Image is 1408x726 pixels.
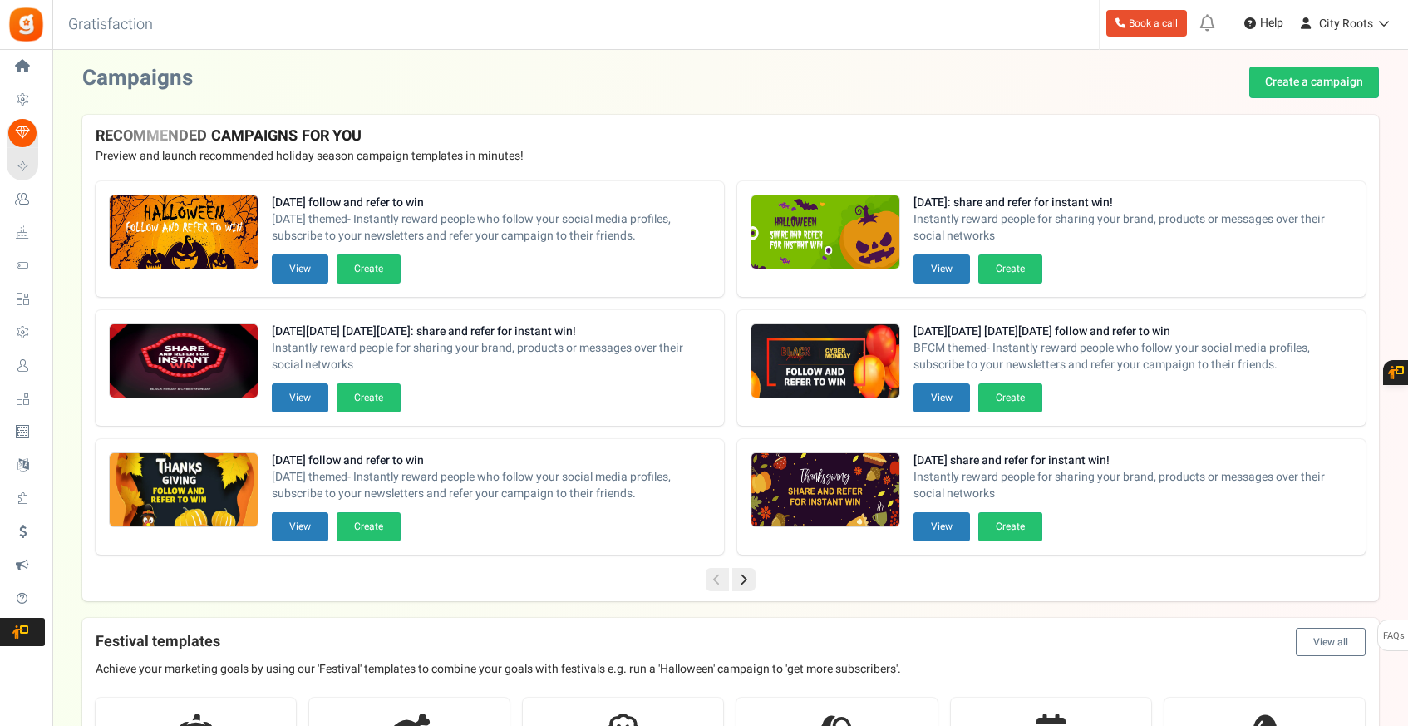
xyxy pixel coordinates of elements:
p: Achieve your marketing goals by using our 'Festival' templates to combine your goals with festiva... [96,661,1366,678]
img: Recommended Campaigns [110,195,258,270]
h3: Gratisfaction [50,8,171,42]
a: Help [1238,10,1290,37]
span: Help [1256,15,1283,32]
button: Create [337,254,401,284]
button: Create [978,254,1042,284]
strong: [DATE]: share and refer for instant win! [913,195,1352,211]
h2: Campaigns [82,67,193,91]
a: Book a call [1106,10,1187,37]
button: Create [978,383,1042,412]
span: Instantly reward people for sharing your brand, products or messages over their social networks [913,469,1352,502]
button: View [272,512,328,541]
img: Gratisfaction [7,6,45,43]
button: Create [978,512,1042,541]
a: Create a campaign [1249,67,1379,98]
button: Create [337,383,401,412]
h4: Festival templates [96,628,1366,656]
button: Create [337,512,401,541]
strong: [DATE][DATE] [DATE][DATE] follow and refer to win [913,323,1352,340]
h4: RECOMMENDED CAMPAIGNS FOR YOU [96,128,1366,145]
strong: [DATE] follow and refer to win [272,452,711,469]
span: [DATE] themed- Instantly reward people who follow your social media profiles, subscribe to your n... [272,211,711,244]
p: Preview and launch recommended holiday season campaign templates in minutes! [96,148,1366,165]
strong: [DATE][DATE] [DATE][DATE]: share and refer for instant win! [272,323,711,340]
button: View all [1296,628,1366,656]
img: Recommended Campaigns [751,453,899,528]
img: Recommended Campaigns [110,324,258,399]
span: BFCM themed- Instantly reward people who follow your social media profiles, subscribe to your new... [913,340,1352,373]
img: Recommended Campaigns [110,453,258,528]
button: View [272,254,328,284]
button: View [272,383,328,412]
strong: [DATE] share and refer for instant win! [913,452,1352,469]
img: Recommended Campaigns [751,324,899,399]
span: Instantly reward people for sharing your brand, products or messages over their social networks [913,211,1352,244]
span: Instantly reward people for sharing your brand, products or messages over their social networks [272,340,711,373]
span: [DATE] themed- Instantly reward people who follow your social media profiles, subscribe to your n... [272,469,711,502]
strong: [DATE] follow and refer to win [272,195,711,211]
span: FAQs [1382,620,1405,652]
button: View [913,512,970,541]
span: City Roots [1319,15,1373,32]
img: Recommended Campaigns [751,195,899,270]
button: View [913,254,970,284]
button: View [913,383,970,412]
